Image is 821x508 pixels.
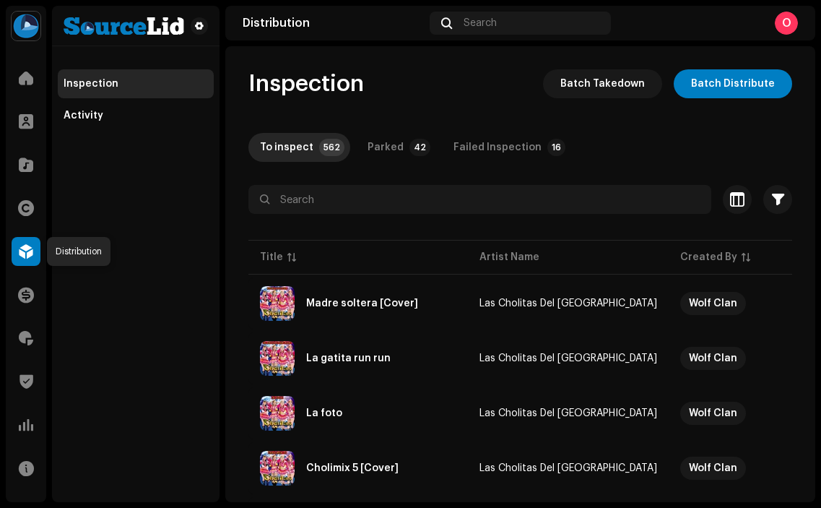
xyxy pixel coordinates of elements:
input: Search [248,185,711,214]
img: 089d8c2d-8678-4e3a-b0d9-b1dd28fcc94a [260,396,295,431]
div: La foto [306,408,342,418]
div: Distribution [243,17,424,29]
div: Parked [368,133,404,162]
div: To inspect [260,133,313,162]
div: O [775,12,798,35]
div: Inspection [64,78,118,90]
img: ab896e5d-93bd-4495-9105-ba9ea9f1bf3b [260,286,295,321]
div: Title [260,250,283,264]
img: 04eb839c-cf7c-4ee0-8ab7-8417e145567b [260,451,295,486]
img: a844ea3f-1244-43b2-9513-254a93cc0c5e [64,17,185,35]
div: Activity [64,110,103,121]
div: Las Cholitas Del [GEOGRAPHIC_DATA] [479,298,657,309]
img: 1504e412-42e1-41ef-a8c5-e8289025842f [260,341,295,376]
div: Failed Inspection [453,133,542,162]
span: Las Cholitas Del Perú [479,408,657,418]
button: Batch Takedown [543,69,662,98]
div: Las Cholitas Del [GEOGRAPHIC_DATA] [479,353,657,363]
div: Las Cholitas Del [GEOGRAPHIC_DATA] [479,463,657,473]
span: Search [464,17,497,29]
p-badge: 42 [409,139,430,156]
span: Batch Takedown [560,69,645,98]
re-m-nav-item: Activity [58,101,214,130]
div: Wolf Clan [689,292,737,315]
p-badge: 16 [547,139,565,156]
div: Las Cholitas Del [GEOGRAPHIC_DATA] [479,408,657,418]
span: Inspection [248,69,364,98]
span: Las Cholitas Del Perú [479,463,657,473]
span: Wolf Clan [680,292,809,315]
span: Wolf Clan [680,347,809,370]
div: Madre soltera [Cover] [306,298,418,309]
div: La gatita run run [306,353,391,363]
div: Wolf Clan [689,347,737,370]
div: Wolf Clan [689,402,737,425]
span: Las Cholitas Del Perú [479,298,657,309]
re-m-nav-item: Inspection [58,69,214,98]
div: Cholimix 5 [Cover] [306,463,399,473]
span: Batch Distribute [691,69,775,98]
div: Created By [680,250,737,264]
span: Wolf Clan [680,402,809,425]
span: Wolf Clan [680,457,809,480]
span: Las Cholitas Del Perú [479,353,657,363]
p-badge: 562 [319,139,344,156]
div: Wolf Clan [689,457,737,480]
button: Batch Distribute [674,69,792,98]
img: 31a4402c-14a3-4296-bd18-489e15b936d7 [12,12,40,40]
